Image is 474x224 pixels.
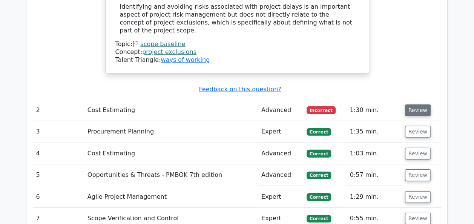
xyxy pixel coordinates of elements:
span: Correct [307,172,331,179]
span: Correct [307,215,331,222]
td: 4 [33,143,84,164]
div: Topic: [115,40,359,48]
td: 2 [33,100,84,121]
span: Incorrect [307,106,336,114]
td: Cost Estimating [84,100,258,121]
td: Opportunities & Threats - PMBOK 7th edition [84,164,258,186]
td: 5 [33,164,84,186]
td: Procurement Planning [84,121,258,143]
a: ways of working [161,56,210,63]
td: 6 [33,186,84,208]
td: Cost Estimating [84,143,258,164]
td: Advanced [258,100,304,121]
td: 1:29 min. [347,186,402,208]
td: 3 [33,121,84,143]
span: Correct [307,150,331,157]
div: Talent Triangle: [115,40,359,64]
span: Correct [307,193,331,201]
td: Advanced [258,164,304,186]
button: Review [405,148,431,160]
button: Review [405,126,431,138]
td: 0:57 min. [347,164,402,186]
button: Review [405,104,431,116]
td: Agile Project Management [84,186,258,208]
span: Correct [307,128,331,136]
td: Advanced [258,143,304,164]
td: Expert [258,121,304,143]
button: Review [405,191,431,203]
a: Feedback on this question? [199,86,281,93]
button: Review [405,169,431,181]
td: 1:03 min. [347,143,402,164]
div: Concept: [115,48,359,56]
td: 1:30 min. [347,100,402,121]
td: Expert [258,186,304,208]
a: scope baseline [140,40,185,48]
a: project exclusions [142,48,196,55]
td: 1:35 min. [347,121,402,143]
